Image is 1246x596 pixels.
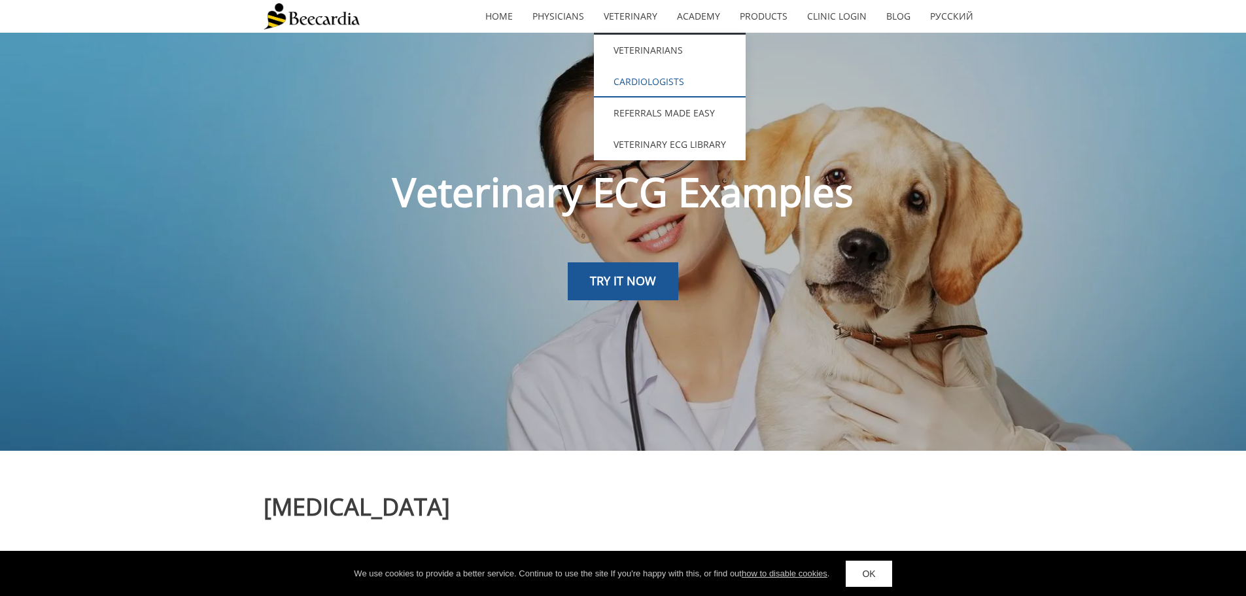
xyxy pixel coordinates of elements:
span: Veterinary ECG Examples [392,165,854,219]
a: Veterinary ECG Library [594,129,746,160]
a: Physicians [523,1,594,31]
div: We use cookies to provide a better service. Continue to use the site If you're happy with this, o... [354,567,829,580]
a: home [476,1,523,31]
a: Blog [876,1,920,31]
a: TRY IT NOW [568,262,678,300]
a: Cardiologists [594,66,746,97]
img: Beecardia [264,3,360,29]
span: [MEDICAL_DATA] [264,491,450,523]
span: TRY IT NOW [590,273,656,289]
a: Русский [920,1,983,31]
a: Clinic Login [797,1,876,31]
a: OK [846,561,891,587]
a: Academy [667,1,730,31]
a: Referrals Made Easy [594,97,746,129]
a: Products [730,1,797,31]
a: how to disable cookies [742,569,827,578]
a: Veterinarians [594,35,746,66]
a: Veterinary [594,1,667,31]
